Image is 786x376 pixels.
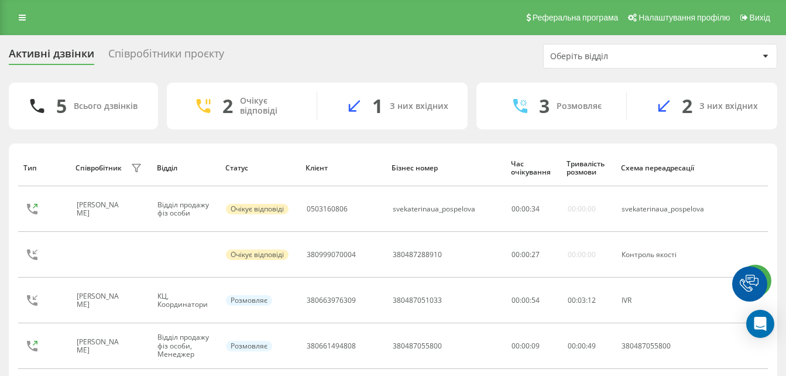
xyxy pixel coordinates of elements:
div: 380487288910 [393,251,442,259]
div: Клієнт [306,164,380,172]
span: 00 [568,341,576,351]
div: [PERSON_NAME] [77,201,128,218]
div: Час очікування [511,160,556,177]
span: Вихід [750,13,770,22]
div: 3 [539,95,550,117]
span: 00 [568,295,576,305]
div: Розмовляє [226,295,272,306]
div: КЦ, Координатори [157,292,213,309]
div: Тип [23,164,64,172]
div: 5 [56,95,67,117]
div: [PERSON_NAME] [77,292,128,309]
div: 2 [682,95,692,117]
span: 00 [521,249,530,259]
div: Open Intercom Messenger [746,310,774,338]
div: З них вхідних [699,101,758,111]
div: 380487055800 [393,342,442,350]
div: 380999070004 [307,251,356,259]
div: Схема переадресації [621,164,711,172]
div: Бізнес номер [392,164,500,172]
span: 34 [531,204,540,214]
div: 00:00:09 [512,342,555,350]
div: Тривалість розмови [567,160,610,177]
div: Оберіть відділ [550,52,690,61]
div: Контроль якості [622,251,709,259]
span: Реферальна програма [533,13,619,22]
div: 0503160806 [307,205,348,213]
div: svekaterinaua_pospelova [622,205,709,213]
div: Співробітник [75,164,122,172]
div: Статус [225,164,295,172]
span: 49 [588,341,596,351]
div: Розмовляє [557,101,602,111]
div: svekaterinaua_pospelova [393,205,475,213]
div: 380661494808 [307,342,356,350]
div: Розмовляє [226,341,272,351]
div: Відділ [157,164,214,172]
div: 380487055800 [622,342,709,350]
div: 00:00:00 [568,251,596,259]
div: : : [512,205,540,213]
div: 1 [372,95,383,117]
div: : : [568,296,596,305]
div: : : [568,342,596,350]
div: Очікує відповіді [240,96,299,116]
span: 12 [588,295,596,305]
div: Відділ продажу фіз особи [157,201,213,218]
div: З них вхідних [390,101,448,111]
div: 00:00:54 [512,296,555,305]
div: : : [512,251,540,259]
span: Налаштування профілю [639,13,730,22]
div: 2 [222,95,233,117]
span: 03 [578,295,586,305]
div: IVR [622,296,709,305]
div: Всього дзвінків [74,101,138,111]
span: 27 [531,249,540,259]
div: 00:00:00 [568,205,596,213]
div: Співробітники проєкту [108,47,224,66]
div: 380487051033 [393,296,442,305]
div: Очікує відповіді [226,204,289,214]
span: 00 [512,204,520,214]
div: Активні дзвінки [9,47,94,66]
div: Очікує відповіді [226,249,289,260]
div: Відділ продажу фіз особи, Менеджер [157,333,213,358]
span: 00 [578,341,586,351]
div: [PERSON_NAME] [77,338,128,355]
div: 380663976309 [307,296,356,305]
span: 00 [521,204,530,214]
span: 00 [512,249,520,259]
